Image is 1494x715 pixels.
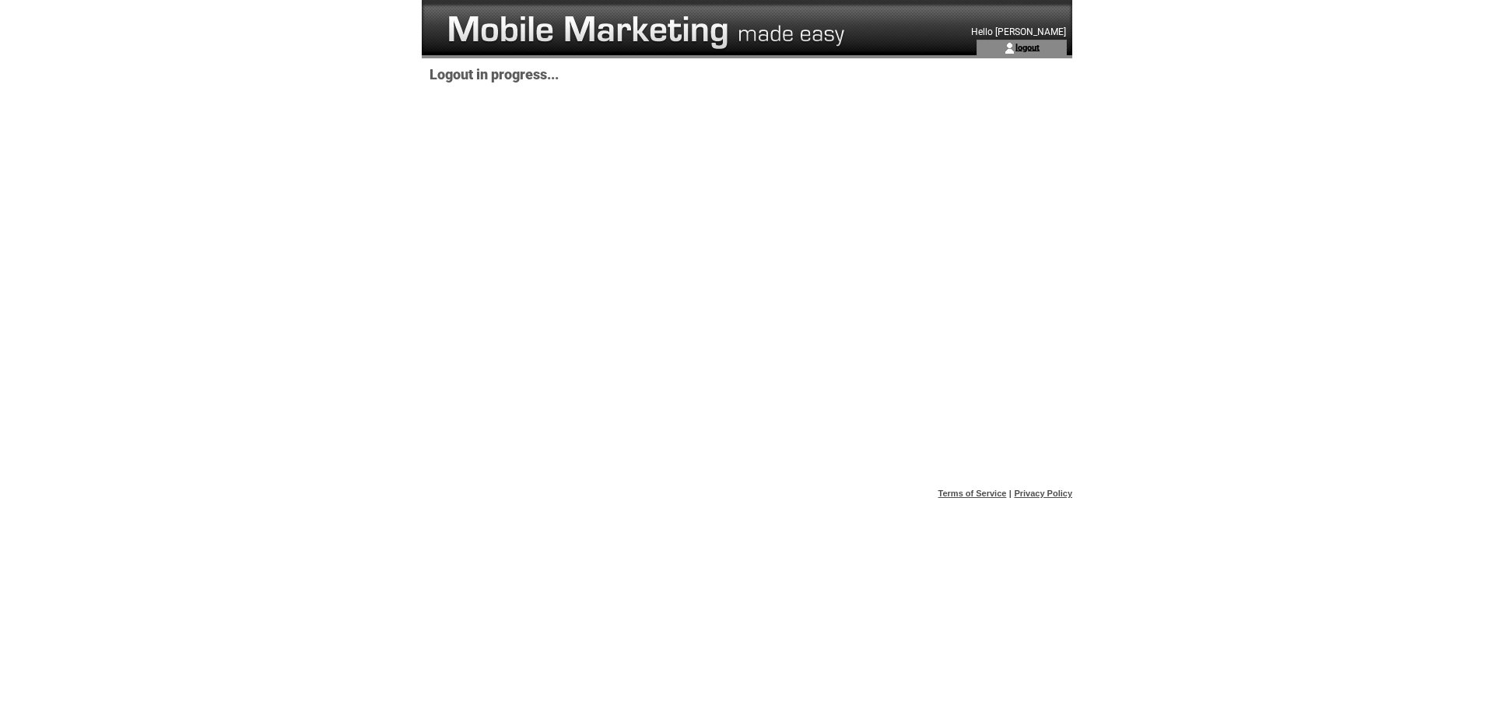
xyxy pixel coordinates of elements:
[971,26,1066,37] span: Hello [PERSON_NAME]
[1004,42,1015,54] img: account_icon.gif
[1015,42,1040,52] a: logout
[1014,489,1072,498] a: Privacy Policy
[1009,489,1012,498] span: |
[430,66,559,82] span: Logout in progress...
[938,489,1007,498] a: Terms of Service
